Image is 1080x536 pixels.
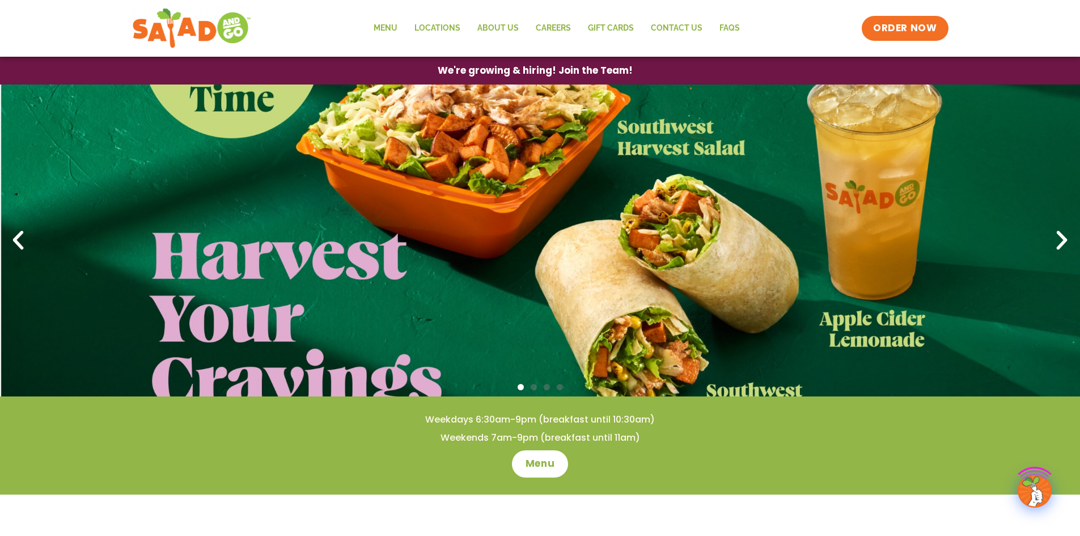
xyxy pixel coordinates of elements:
span: We're growing & hiring! Join the Team! [438,66,633,75]
a: Locations [406,15,469,41]
a: Menu [365,15,406,41]
nav: Menu [365,15,748,41]
span: ORDER NOW [873,22,937,35]
a: GIFT CARDS [579,15,642,41]
a: About Us [469,15,527,41]
div: Previous slide [6,228,31,253]
span: Go to slide 4 [557,384,563,390]
span: Go to slide 1 [518,384,524,390]
a: Contact Us [642,15,711,41]
span: Go to slide 2 [531,384,537,390]
h4: Weekdays 6:30am-9pm (breakfast until 10:30am) [23,413,1057,426]
a: FAQs [711,15,748,41]
a: Menu [512,450,568,478]
img: new-SAG-logo-768×292 [132,6,252,51]
a: We're growing & hiring! Join the Team! [421,57,650,84]
h4: Weekends 7am-9pm (breakfast until 11am) [23,432,1057,444]
a: ORDER NOW [862,16,948,41]
div: Next slide [1049,228,1074,253]
a: Careers [527,15,579,41]
span: Menu [526,457,554,471]
span: Go to slide 3 [544,384,550,390]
